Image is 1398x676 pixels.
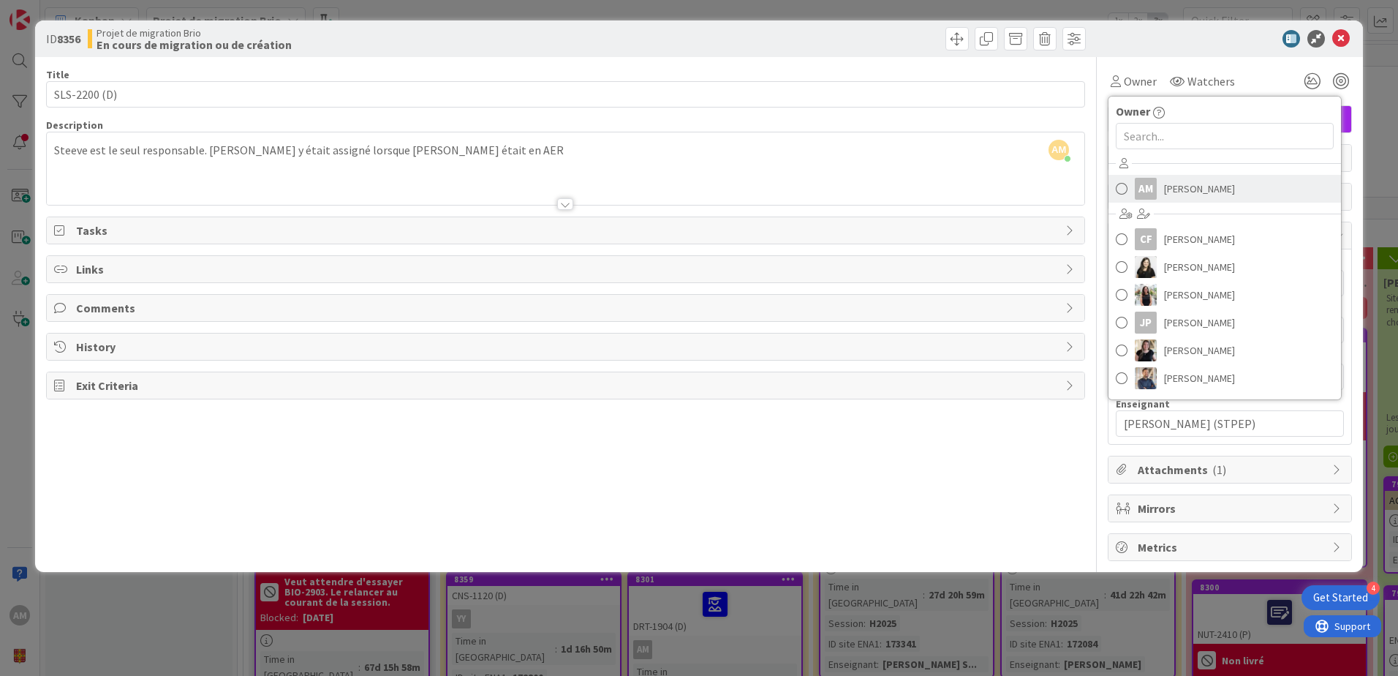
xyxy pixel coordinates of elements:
[1124,72,1157,90] span: Owner
[1313,590,1368,605] div: Get Started
[1135,178,1157,200] div: AM
[46,30,80,48] span: ID
[1164,284,1235,306] span: [PERSON_NAME]
[1212,462,1226,477] span: ( 1 )
[1367,582,1380,595] div: 4
[1164,228,1235,250] span: [PERSON_NAME]
[76,222,1058,239] span: Tasks
[1135,367,1157,389] img: MW
[1135,228,1157,250] div: CF
[1164,256,1235,278] span: [PERSON_NAME]
[1116,102,1150,120] span: Owner
[1108,175,1341,203] a: AM[PERSON_NAME]
[1116,123,1334,149] input: Search...
[76,338,1058,356] span: History
[1135,256,1157,278] img: GB
[1164,312,1235,334] span: [PERSON_NAME]
[1108,309,1341,337] a: JP[PERSON_NAME]
[1187,72,1235,90] span: Watchers
[1138,461,1325,478] span: Attachments
[46,81,1085,108] input: type card name here...
[46,68,69,81] label: Title
[54,142,1077,159] p: Steeve est le seul responsable. [PERSON_NAME] y était assigné lorsque [PERSON_NAME] était en AER
[1108,253,1341,281] a: GB[PERSON_NAME]
[76,377,1058,394] span: Exit Criteria
[1164,367,1235,389] span: [PERSON_NAME]
[1108,364,1341,392] a: MW[PERSON_NAME]
[1138,500,1325,517] span: Mirrors
[76,299,1058,317] span: Comments
[1164,178,1235,200] span: [PERSON_NAME]
[1135,339,1157,361] img: MB
[1108,337,1341,364] a: MB[PERSON_NAME]
[57,31,80,46] b: 8356
[97,27,292,39] span: Projet de migration Brio
[1116,397,1170,410] label: Enseignant
[46,119,103,132] span: Description
[1138,538,1325,556] span: Metrics
[31,2,67,20] span: Support
[1108,225,1341,253] a: CF[PERSON_NAME]
[1048,140,1069,160] span: AM
[1301,585,1380,610] div: Open Get Started checklist, remaining modules: 4
[76,260,1058,278] span: Links
[97,39,292,50] b: En cours de migration ou de création
[1108,392,1341,420] a: SP[PERSON_NAME]
[1108,281,1341,309] a: GC[PERSON_NAME]
[1135,284,1157,306] img: GC
[1164,339,1235,361] span: [PERSON_NAME]
[1135,312,1157,334] div: JP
